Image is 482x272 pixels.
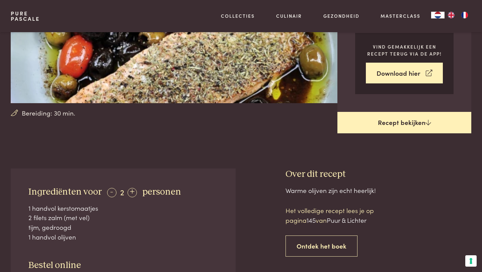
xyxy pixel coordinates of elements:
[28,260,218,271] h3: Bestel online
[221,12,255,19] a: Collecties
[366,43,443,57] p: Vind gemakkelijk een recept terug via de app!
[22,108,75,118] span: Bereiding: 30 min.
[366,63,443,84] a: Download hier
[28,222,218,232] div: tijm, gedroogd
[431,12,471,18] aside: Language selected: Nederlands
[286,206,399,225] p: Het volledige recept lees je op pagina van
[307,215,316,224] span: 145
[465,255,477,267] button: Uw voorkeuren voor toestemming voor trackingtechnologieën
[323,12,359,19] a: Gezondheid
[107,188,116,197] div: -
[28,213,218,222] div: 2 filets zalm (met vel)
[276,12,302,19] a: Culinair
[142,187,181,197] span: personen
[327,215,367,224] span: Puur & Lichter
[286,235,357,257] a: Ontdek het boek
[11,11,40,21] a: PurePascale
[28,187,102,197] span: Ingrediënten voor
[28,203,218,213] div: 1 handvol kerstomaatjes
[286,186,471,195] div: Warme olijven zijn echt heerlijk!
[286,168,471,180] h3: Over dit recept
[458,12,471,18] a: FR
[445,12,458,18] a: EN
[128,188,137,197] div: +
[381,12,420,19] a: Masterclass
[28,232,218,242] div: 1 handvol olijven
[431,12,445,18] div: Language
[120,186,124,197] span: 2
[431,12,445,18] a: NL
[445,12,471,18] ul: Language list
[337,112,471,133] a: Recept bekijken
